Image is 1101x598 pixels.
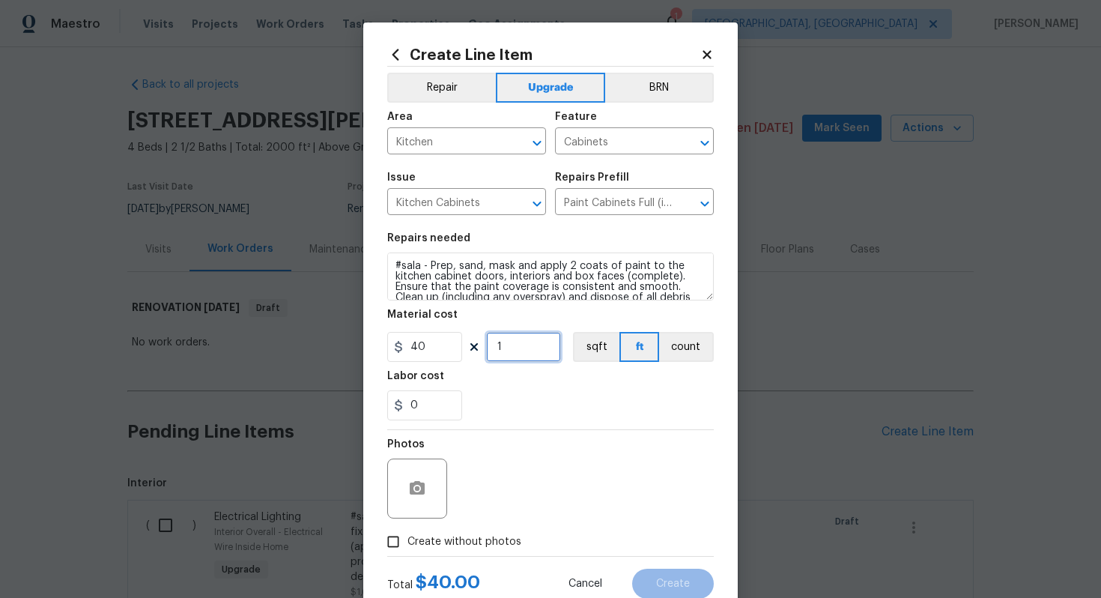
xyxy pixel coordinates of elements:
[387,233,470,244] h5: Repairs needed
[694,133,715,154] button: Open
[387,46,700,63] h2: Create Line Item
[387,112,413,122] h5: Area
[416,573,480,591] span: $ 40.00
[694,193,715,214] button: Open
[387,253,714,300] textarea: #sala - Prep, sand, mask and apply 2 coats of paint to the kitchen cabinet doors, interiors and b...
[387,575,480,593] div: Total
[659,332,714,362] button: count
[407,534,521,550] span: Create without photos
[387,73,496,103] button: Repair
[387,439,425,450] h5: Photos
[555,112,597,122] h5: Feature
[387,172,416,183] h5: Issue
[573,332,619,362] button: sqft
[619,332,659,362] button: ft
[605,73,714,103] button: BRN
[527,133,548,154] button: Open
[568,579,602,590] span: Cancel
[387,309,458,320] h5: Material cost
[387,371,444,381] h5: Labor cost
[555,172,629,183] h5: Repairs Prefill
[527,193,548,214] button: Open
[656,579,690,590] span: Create
[496,73,606,103] button: Upgrade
